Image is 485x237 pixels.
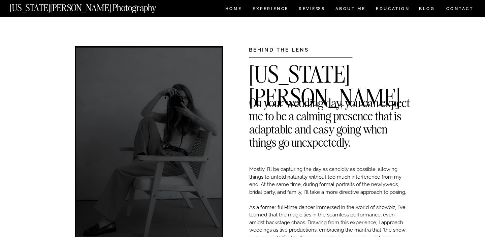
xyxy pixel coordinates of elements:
h3: BEHIND THE LENS [249,46,331,51]
a: ABOUT ME [335,7,366,12]
a: EDUCATION [375,7,411,12]
a: Experience [253,7,288,12]
a: BLOG [419,7,435,12]
a: [US_STATE][PERSON_NAME] Photography [10,3,179,9]
h2: On your wedding day, you can expect me to be a calming presence that is adaptable and easy going ... [249,96,410,106]
a: HOME [224,7,243,12]
a: REVIEWS [299,7,324,12]
a: CONTACT [446,5,474,12]
h2: [US_STATE][PERSON_NAME] [249,63,410,73]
